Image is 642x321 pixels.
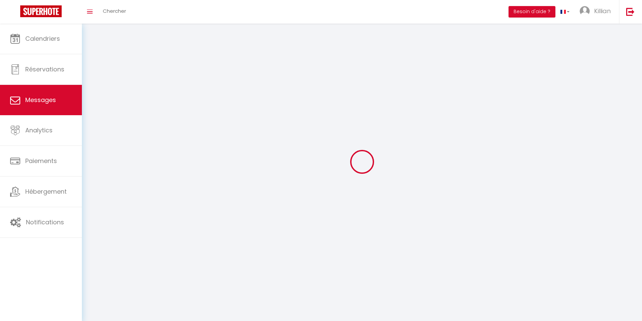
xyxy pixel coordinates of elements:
[25,65,64,73] span: Réservations
[25,157,57,165] span: Paiements
[25,126,53,134] span: Analytics
[25,34,60,43] span: Calendriers
[5,3,26,23] button: Ouvrir le widget de chat LiveChat
[25,96,56,104] span: Messages
[103,7,126,14] span: Chercher
[626,7,635,16] img: logout
[25,187,67,196] span: Hébergement
[20,5,62,17] img: Super Booking
[509,6,555,18] button: Besoin d'aide ?
[594,7,611,15] span: Killian
[26,218,64,226] span: Notifications
[580,6,590,16] img: ...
